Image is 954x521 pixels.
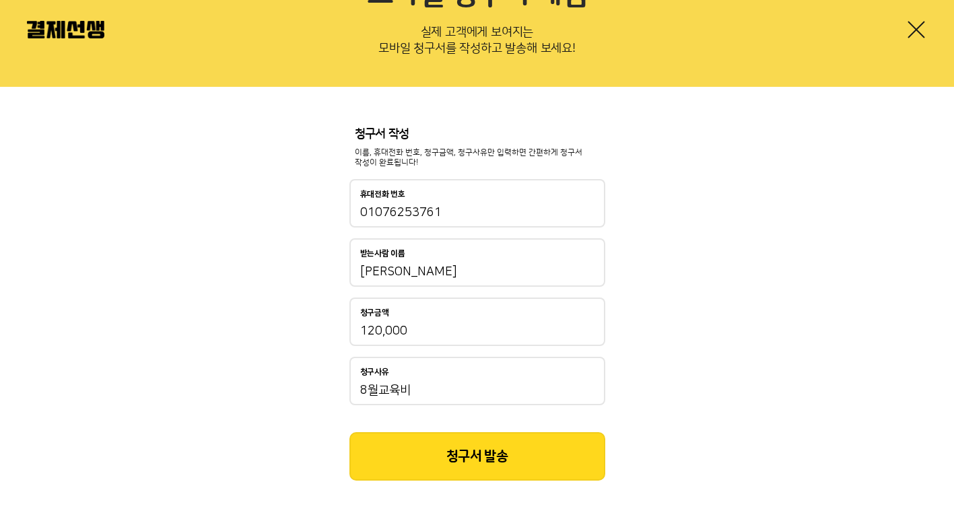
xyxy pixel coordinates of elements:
p: 청구사유 [360,368,389,377]
input: 휴대전화 번호 [360,205,594,221]
p: 청구서 작성 [355,127,600,142]
button: 청구서 발송 [349,432,605,481]
input: 청구금액 [360,323,594,339]
p: 받는사람 이름 [360,249,405,258]
input: 받는사람 이름 [360,264,594,280]
p: 청구금액 [360,308,389,318]
img: 결제선생 [27,21,104,38]
p: 이름, 휴대전화 번호, 청구금액, 청구사유만 입력하면 간편하게 청구서 작성이 완료됩니다! [355,147,600,169]
p: 휴대전화 번호 [360,190,405,199]
input: 청구사유 [360,382,594,398]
